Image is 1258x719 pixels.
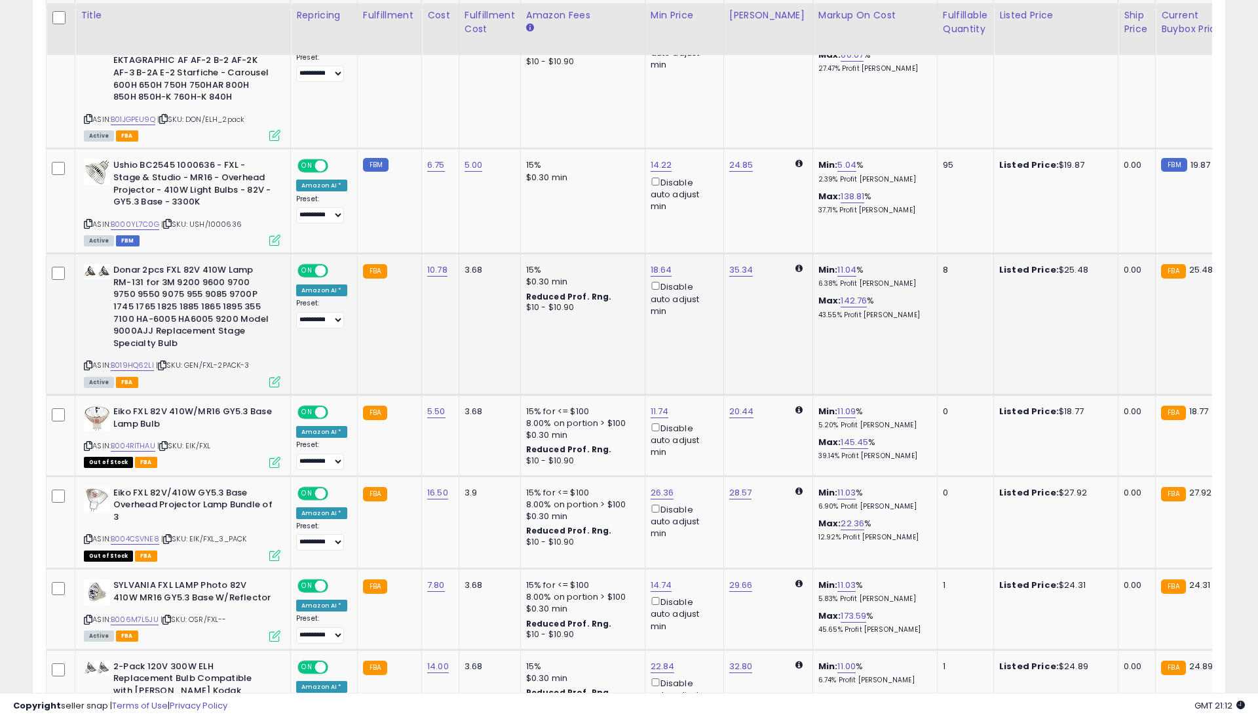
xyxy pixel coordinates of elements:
img: 410XXNa5Q8L._SL40_.jpg [84,406,110,431]
div: 3.68 [465,579,510,591]
div: Disable auto adjust min [651,421,714,459]
a: 22.84 [651,660,675,673]
b: SYLVANIA FXL LAMP Photo 82V 410W MR16 GY5.3 Base W/Reflector [113,579,273,607]
div: 15% for <= $100 [526,406,635,418]
a: 11.00 [837,660,856,673]
img: 41+KxwHsyVL._SL40_.jpg [84,579,110,606]
b: Eiko FXL 82V/410W GY5.3 Base Overhead Projector Lamp Bundle of 3 [113,487,273,527]
span: | SKU: OSR/FXL-- [161,614,227,625]
div: Preset: [296,195,347,224]
b: Max: [818,517,841,530]
div: 15% [526,264,635,276]
div: Disable auto adjust min [651,594,714,632]
p: 5.20% Profit [PERSON_NAME] [818,421,927,430]
div: Preset: [296,614,347,644]
div: Listed Price [999,9,1113,22]
div: 15% [526,159,635,171]
span: OFF [326,407,347,418]
a: 11.09 [837,405,856,418]
div: Disable auto adjust min [651,676,714,714]
a: 5.00 [465,159,483,172]
div: Title [81,9,285,22]
span: | SKU: DON/ELH_2pack [157,114,244,125]
div: Disable auto adjust min [651,502,714,540]
p: 2.39% Profit [PERSON_NAME] [818,175,927,184]
a: 11.74 [651,405,669,418]
span: 25.48 [1189,263,1213,276]
div: 95 [943,159,983,171]
b: Min: [818,159,838,171]
a: 14.00 [427,660,449,673]
span: ON [299,407,315,418]
div: 8 [943,264,983,276]
span: 19.87 [1191,159,1211,171]
b: Listed Price: [999,579,1059,591]
a: 29.66 [729,579,753,592]
div: % [818,661,927,685]
div: Fulfillable Quantity [943,9,988,36]
th: The percentage added to the cost of goods (COGS) that forms the calculator for Min & Max prices. [812,3,937,55]
div: 0.00 [1124,264,1145,276]
a: 11.03 [837,579,856,592]
a: 5.50 [427,405,446,418]
small: FBA [1161,406,1185,420]
b: Max: [818,436,841,448]
div: $10 - $10.90 [526,302,635,313]
div: ASIN: [84,18,280,140]
div: ASIN: [84,487,280,560]
div: 1 [943,579,983,591]
p: 5.83% Profit [PERSON_NAME] [818,594,927,604]
div: ASIN: [84,264,280,386]
div: % [818,264,927,288]
span: | SKU: EIK/FXL [157,440,210,451]
a: Terms of Use [112,699,168,712]
b: Listed Price: [999,660,1059,672]
p: 43.55% Profit [PERSON_NAME] [818,311,927,320]
div: Preset: [296,440,347,470]
span: ON [299,161,315,172]
div: Amazon AI * [296,600,347,612]
small: FBM [363,158,389,172]
div: Amazon AI * [296,180,347,191]
span: 27.92 [1189,486,1212,499]
div: % [818,610,927,634]
span: 18.77 [1189,405,1209,418]
div: Fulfillment [363,9,416,22]
div: 8.00% on portion > $100 [526,499,635,511]
div: 0.00 [1124,661,1145,672]
div: seller snap | | [13,700,227,712]
a: 32.80 [729,660,753,673]
a: 20.44 [729,405,754,418]
strong: Copyright [13,699,61,712]
div: ASIN: [84,406,280,467]
div: [PERSON_NAME] [729,9,807,22]
span: OFF [326,661,347,672]
b: Min: [818,486,838,499]
b: Reduced Prof. Rng. [526,291,612,302]
span: ON [299,661,315,672]
div: Cost [427,9,453,22]
small: FBA [1161,579,1185,594]
a: B004RITHAU [111,440,155,452]
a: 18.64 [651,263,672,277]
div: $27.92 [999,487,1108,499]
div: Current Buybox Price [1161,9,1229,36]
div: % [818,437,927,461]
div: Disable auto adjust min [651,279,714,317]
span: 24.31 [1189,579,1211,591]
b: Listed Price: [999,159,1059,171]
div: Preset: [296,299,347,328]
div: $18.77 [999,406,1108,418]
div: Preset: [296,53,347,83]
b: Max: [818,294,841,307]
div: Amazon AI * [296,284,347,296]
b: Reduced Prof. Rng. [526,525,612,536]
div: 15% for <= $100 [526,487,635,499]
span: All listings that are currently out of stock and unavailable for purchase on Amazon [84,551,133,562]
a: 11.04 [837,263,856,277]
div: Preset: [296,522,347,551]
div: % [818,579,927,604]
small: FBA [363,487,387,501]
a: B01JGPEU9Q [111,114,155,125]
div: 0.00 [1124,406,1145,418]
